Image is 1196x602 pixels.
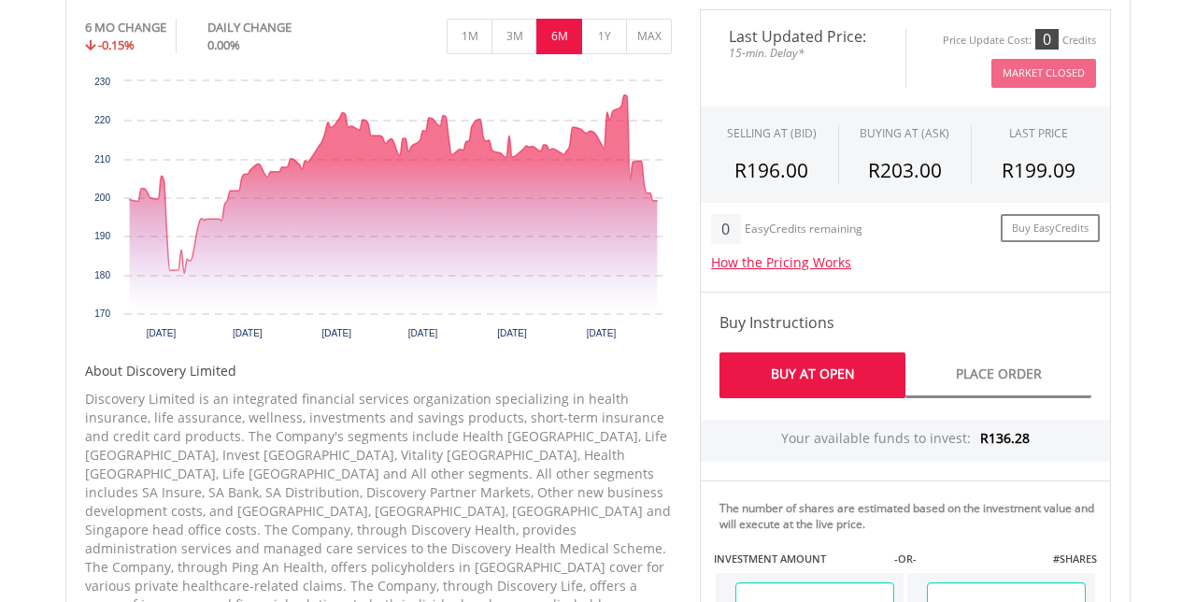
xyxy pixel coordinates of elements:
button: Market Closed [991,59,1096,88]
label: -OR- [894,552,917,566]
a: Buy At Open [719,352,905,398]
span: R203.00 [868,157,942,183]
div: 6 MO CHANGE [85,19,166,36]
label: INVESTMENT AMOUNT [714,552,826,566]
div: Price Update Cost: [943,34,1032,48]
span: Last Updated Price: [715,29,891,44]
text: 230 [94,77,110,87]
text: [DATE] [322,328,352,338]
span: R196.00 [734,157,808,183]
text: [DATE] [408,328,438,338]
button: MAX [626,19,672,54]
label: #SHARES [1053,552,1097,566]
text: [DATE] [147,328,177,338]
span: R199.09 [1002,157,1075,183]
span: R136.28 [980,429,1030,447]
text: [DATE] [587,328,617,338]
text: 210 [94,154,110,165]
div: Your available funds to invest: [701,420,1110,462]
div: SELLING AT (BID) [727,125,817,141]
button: 1Y [581,19,627,54]
span: -0.15% [98,36,135,53]
text: 190 [94,231,110,241]
a: Place Order [905,352,1091,398]
span: 15-min. Delay* [715,44,891,62]
a: How the Pricing Works [711,253,851,271]
h4: Buy Instructions [719,311,1091,334]
span: BUYING AT (ASK) [860,125,949,141]
button: 6M [536,19,582,54]
a: Buy EasyCredits [1001,214,1100,243]
div: EasyCredits remaining [745,222,862,238]
div: Credits [1062,34,1096,48]
button: 1M [447,19,492,54]
text: [DATE] [497,328,527,338]
text: [DATE] [233,328,263,338]
div: LAST PRICE [1009,125,1068,141]
div: 0 [711,214,740,244]
div: Chart. Highcharts interactive chart. [85,72,672,352]
text: 220 [94,115,110,125]
div: The number of shares are estimated based on the investment value and will execute at the live price. [719,500,1103,532]
div: DAILY CHANGE [207,19,354,36]
text: 170 [94,308,110,319]
svg: Interactive chart [85,72,672,352]
h5: About Discovery Limited [85,362,672,380]
button: 3M [491,19,537,54]
text: 200 [94,193,110,203]
div: 0 [1035,29,1059,50]
span: 0.00% [207,36,240,53]
text: 180 [94,270,110,280]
